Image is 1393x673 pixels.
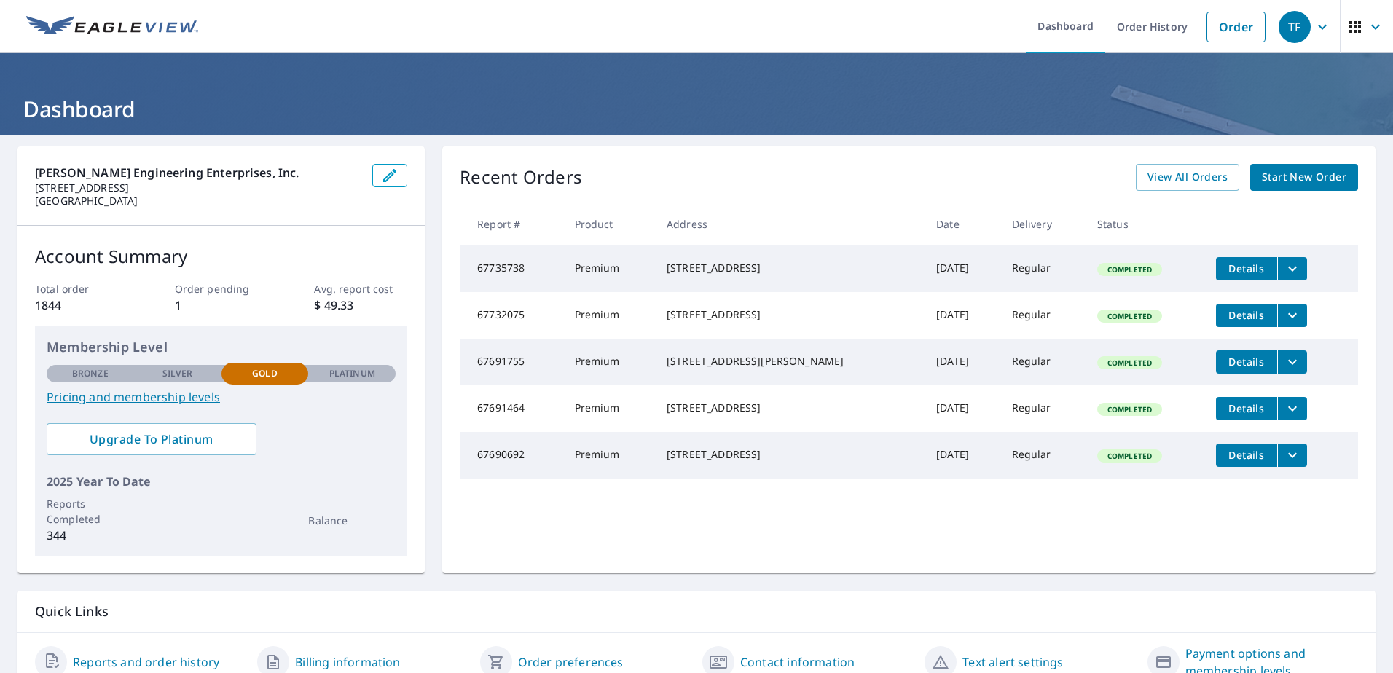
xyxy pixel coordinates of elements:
[518,653,624,671] a: Order preferences
[925,432,1000,479] td: [DATE]
[1279,11,1311,43] div: TF
[563,385,655,432] td: Premium
[1147,168,1228,186] span: View All Orders
[314,281,407,296] p: Avg. report cost
[26,16,198,38] img: EV Logo
[295,653,400,671] a: Billing information
[1099,451,1161,461] span: Completed
[925,292,1000,339] td: [DATE]
[252,367,277,380] p: Gold
[1000,385,1086,432] td: Regular
[655,202,925,245] th: Address
[73,653,219,671] a: Reports and order history
[47,473,396,490] p: 2025 Year To Date
[47,388,396,406] a: Pricing and membership levels
[667,401,913,415] div: [STREET_ADDRESS]
[667,261,913,275] div: [STREET_ADDRESS]
[314,296,407,314] p: $ 49.33
[1277,350,1307,374] button: filesDropdownBtn-67691755
[175,296,268,314] p: 1
[740,653,855,671] a: Contact information
[47,337,396,357] p: Membership Level
[460,292,562,339] td: 67732075
[1000,432,1086,479] td: Regular
[35,181,361,194] p: [STREET_ADDRESS]
[667,354,913,369] div: [STREET_ADDRESS][PERSON_NAME]
[47,496,134,527] p: Reports Completed
[563,339,655,385] td: Premium
[47,423,256,455] a: Upgrade To Platinum
[35,243,407,269] p: Account Summary
[47,527,134,544] p: 344
[1000,292,1086,339] td: Regular
[1000,245,1086,292] td: Regular
[1225,261,1268,275] span: Details
[1225,308,1268,322] span: Details
[308,513,396,528] p: Balance
[563,292,655,339] td: Premium
[925,385,1000,432] td: [DATE]
[1262,168,1346,186] span: Start New Order
[1277,444,1307,467] button: filesDropdownBtn-67690692
[1099,358,1161,368] span: Completed
[563,432,655,479] td: Premium
[925,339,1000,385] td: [DATE]
[1099,264,1161,275] span: Completed
[460,164,582,191] p: Recent Orders
[962,653,1063,671] a: Text alert settings
[162,367,193,380] p: Silver
[1099,311,1161,321] span: Completed
[1000,339,1086,385] td: Regular
[460,339,562,385] td: 67691755
[1250,164,1358,191] a: Start New Order
[1225,401,1268,415] span: Details
[563,202,655,245] th: Product
[460,432,562,479] td: 67690692
[925,202,1000,245] th: Date
[460,245,562,292] td: 67735738
[1216,350,1277,374] button: detailsBtn-67691755
[563,245,655,292] td: Premium
[72,367,109,380] p: Bronze
[35,281,128,296] p: Total order
[1136,164,1239,191] a: View All Orders
[925,245,1000,292] td: [DATE]
[17,94,1376,124] h1: Dashboard
[1086,202,1204,245] th: Status
[1277,397,1307,420] button: filesDropdownBtn-67691464
[58,431,245,447] span: Upgrade To Platinum
[667,447,913,462] div: [STREET_ADDRESS]
[1216,257,1277,280] button: detailsBtn-67735738
[1225,448,1268,462] span: Details
[35,194,361,208] p: [GEOGRAPHIC_DATA]
[1277,257,1307,280] button: filesDropdownBtn-67735738
[175,281,268,296] p: Order pending
[1000,202,1086,245] th: Delivery
[667,307,913,322] div: [STREET_ADDRESS]
[35,296,128,314] p: 1844
[329,367,375,380] p: Platinum
[1216,444,1277,467] button: detailsBtn-67690692
[1216,397,1277,420] button: detailsBtn-67691464
[35,602,1358,621] p: Quick Links
[1225,355,1268,369] span: Details
[1099,404,1161,414] span: Completed
[35,164,361,181] p: [PERSON_NAME] Engineering Enterprises, Inc.
[1206,12,1266,42] a: Order
[460,202,562,245] th: Report #
[1216,304,1277,327] button: detailsBtn-67732075
[460,385,562,432] td: 67691464
[1277,304,1307,327] button: filesDropdownBtn-67732075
